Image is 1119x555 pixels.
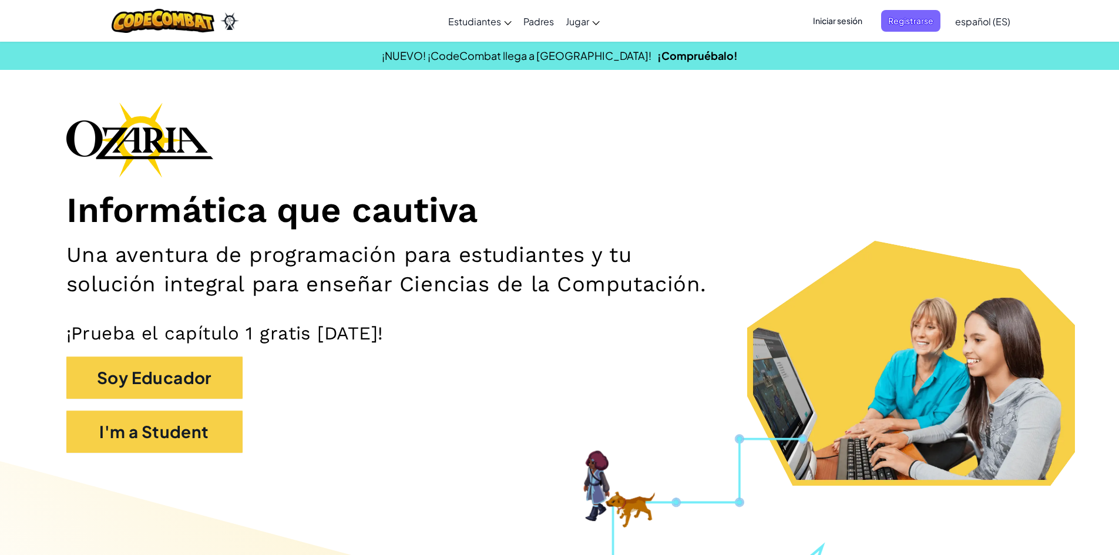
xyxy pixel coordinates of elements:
[518,5,560,37] a: Padres
[657,49,738,62] a: ¡Compruébalo!
[66,322,1053,345] p: ¡Prueba el capítulo 1 gratis [DATE]!
[560,5,606,37] a: Jugar
[442,5,518,37] a: Estudiantes
[66,411,243,453] button: I'm a Student
[112,9,214,33] img: CodeCombat logo
[66,356,243,399] button: Soy Educador
[66,102,213,177] img: Ozaria branding logo
[881,10,940,32] button: Registrarse
[566,15,589,28] span: Jugar
[66,240,728,298] h2: Una aventura de programación para estudiantes y tu solución integral para enseñar Ciencias de la ...
[448,15,501,28] span: Estudiantes
[66,189,1053,232] h1: Informática que cautiva
[382,49,651,62] span: ¡NUEVO! ¡CodeCombat llega a [GEOGRAPHIC_DATA]!
[949,5,1016,37] a: español (ES)
[955,15,1010,28] span: español (ES)
[806,10,869,32] button: Iniciar sesión
[220,12,239,30] img: Ozaria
